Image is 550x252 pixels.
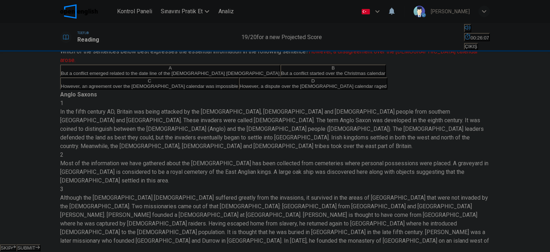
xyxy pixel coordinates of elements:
img: Profile picture [414,6,425,17]
div: Hide [464,33,490,42]
h1: Reading [77,35,99,44]
button: SUBMIT [16,244,40,251]
button: ABut a conflict emerged related to the date line of the [DEMOGRAPHIC_DATA] [DEMOGRAPHIC_DATA] [60,65,280,77]
button: BBut a conflict started over the Christmas calendar [280,65,386,77]
span: for a new Projected Score [257,34,322,41]
span: Kontrol Paneli [117,7,152,16]
span: But a conflict emerged related to the date line of the [DEMOGRAPHIC_DATA] [DEMOGRAPHIC_DATA] [61,71,280,76]
div: Mute [464,24,490,33]
div: [PERSON_NAME] [431,7,470,16]
span: ÇIKIŞ [465,44,477,49]
span: But a conflict started over the Christmas calendar [281,71,385,76]
div: A [61,65,280,71]
span: However, an agreement over the [DEMOGRAPHIC_DATA] calendar was impossible [61,84,238,89]
div: 1 [60,99,490,108]
button: Kontrol Paneli [114,5,155,18]
div: B [281,65,385,71]
button: Sınavını Pratik Et [158,5,212,18]
span: 19 / 20 [241,34,257,41]
button: 00:26:07 [464,33,490,41]
button: DHowever, a dispute over the [DEMOGRAPHIC_DATA] calendar raged [239,77,387,90]
img: OpenEnglish logo [60,4,98,19]
span: 00:26:07 [471,35,489,41]
span: Most of the information we have gathered about the [DEMOGRAPHIC_DATA] has been collected from cem... [60,160,488,184]
span: SUBMIT [17,245,35,251]
span: Analiz [218,7,234,16]
span: SKIP [1,245,11,251]
span: TOEFL® [77,30,89,35]
div: C [61,78,238,84]
img: tr [361,9,370,14]
div: 2 [60,151,490,159]
div: D [240,78,387,84]
span: However, a dispute over the [DEMOGRAPHIC_DATA] calendar raged [240,84,387,89]
button: Analiz [215,5,238,18]
span: Sınavını Pratik Et [161,7,203,16]
button: CHowever, an agreement over the [DEMOGRAPHIC_DATA] calendar was impossible [60,77,239,90]
div: 3 [60,185,490,194]
span: In the fifth century AD, Britain was being attacked by the [DEMOGRAPHIC_DATA], [DEMOGRAPHIC_DATA]... [60,108,484,149]
h4: Anglo Saxons [60,90,490,99]
button: ÇIKIŞ [464,43,478,50]
a: OpenEnglish logo [60,4,114,19]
